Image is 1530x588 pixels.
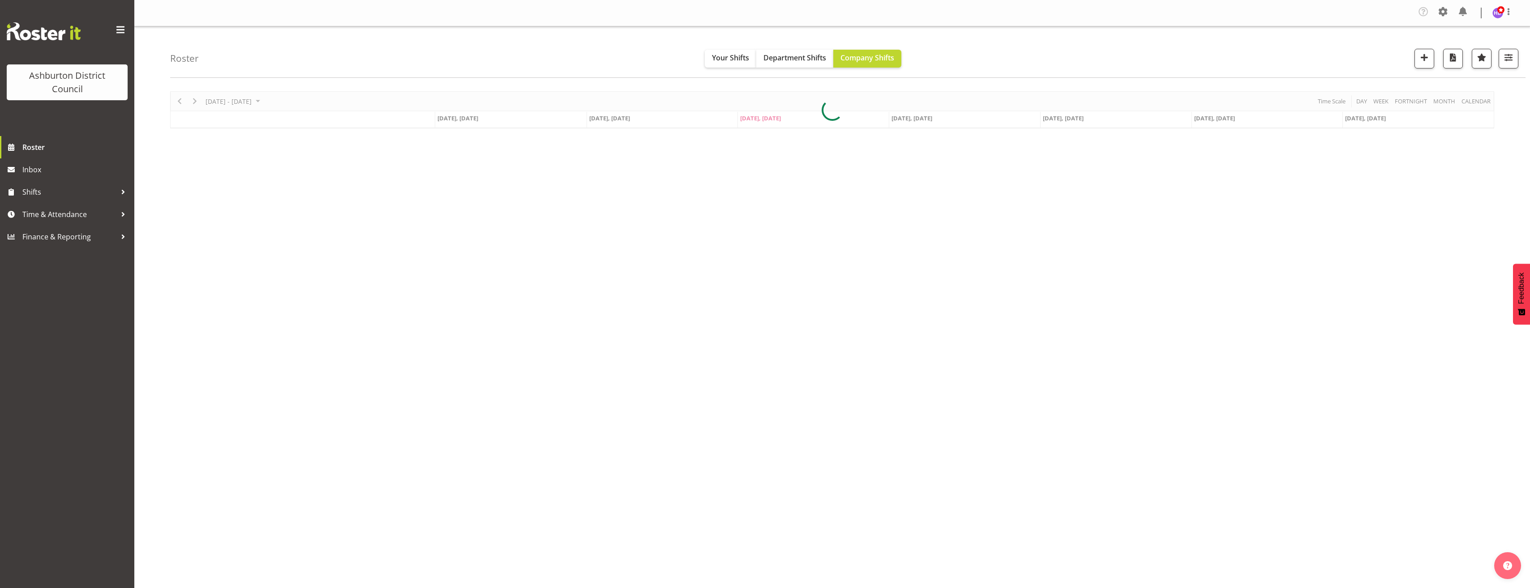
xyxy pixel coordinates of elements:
[1472,49,1491,68] button: Highlight an important date within the roster.
[16,69,119,96] div: Ashburton District Council
[756,50,833,68] button: Department Shifts
[170,53,199,64] h4: Roster
[1513,264,1530,324] button: Feedback - Show survey
[22,185,116,199] span: Shifts
[705,50,756,68] button: Your Shifts
[833,50,901,68] button: Company Shifts
[22,230,116,243] span: Finance & Reporting
[1492,8,1503,18] img: hayley-dickson3805.jpg
[22,208,116,221] span: Time & Attendance
[1503,561,1512,570] img: help-xxl-2.png
[1517,273,1526,304] span: Feedback
[763,53,826,63] span: Department Shifts
[712,53,749,63] span: Your Shifts
[1443,49,1463,68] button: Download a PDF of the roster according to the set date range.
[7,22,81,40] img: Rosterit website logo
[22,163,130,176] span: Inbox
[22,141,130,154] span: Roster
[840,53,894,63] span: Company Shifts
[1499,49,1518,68] button: Filter Shifts
[1414,49,1434,68] button: Add a new shift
